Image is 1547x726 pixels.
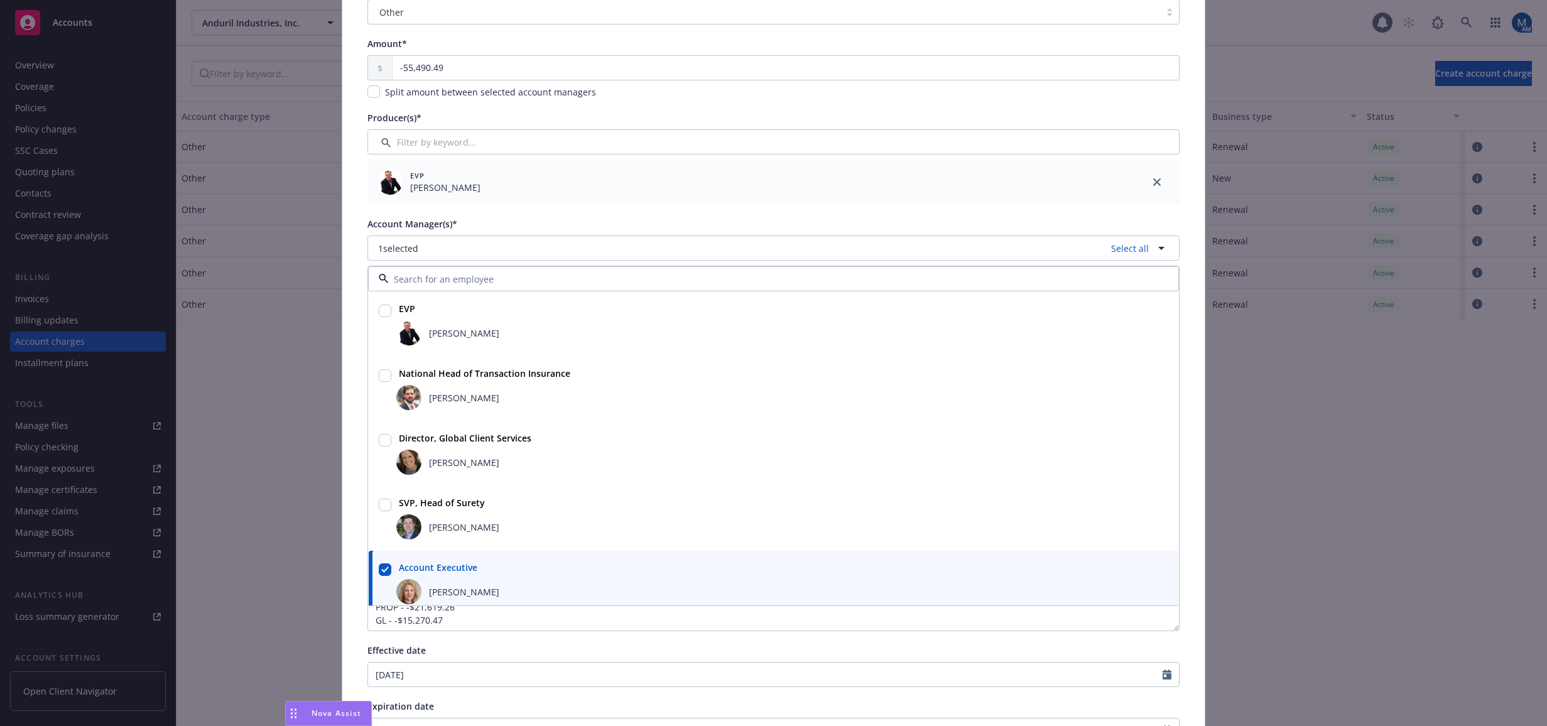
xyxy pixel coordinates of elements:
span: Other [379,6,404,19]
button: 1selectedSelect all [367,236,1180,261]
strong: SVP, Head of Surety [399,497,485,509]
span: [PERSON_NAME] [429,327,499,340]
span: Producer(s)* [367,112,421,124]
span: Effective date [367,644,426,656]
img: employee photo [396,385,421,410]
input: Filter by keyword... [367,129,1180,154]
span: Nova Assist [312,708,361,718]
span: EVP [410,170,480,181]
strong: EVP [399,303,415,315]
strong: National Head of Transaction Insurance [399,367,570,379]
span: Expiration date [367,700,434,712]
a: Select all [1106,242,1149,255]
div: Drag to move [286,702,301,725]
strong: Director, Global Client Services [399,432,531,444]
span: [PERSON_NAME] [429,391,499,404]
span: [PERSON_NAME] [429,456,499,469]
span: 1 selected [378,242,418,255]
a: close [1149,175,1164,190]
strong: Account Executive [399,561,477,573]
span: [PERSON_NAME] [410,181,480,194]
img: employee photo [396,579,421,604]
span: Other [374,6,1154,19]
input: Search for an employee [389,273,1153,286]
input: MM/DD/YYYY [368,663,1163,686]
button: Nova Assist [285,701,372,726]
img: employee photo [377,170,403,195]
span: [PERSON_NAME] [429,521,499,534]
svg: Calendar [1163,669,1171,680]
span: [PERSON_NAME] [429,585,499,599]
span: Amount* [367,38,407,50]
span: Account Manager(s)* [367,218,457,230]
span: Split amount between selected account managers [385,86,596,98]
img: employee photo [396,514,421,539]
img: employee photo [396,320,421,345]
input: 0.00 [393,56,1179,80]
img: employee photo [396,450,421,475]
